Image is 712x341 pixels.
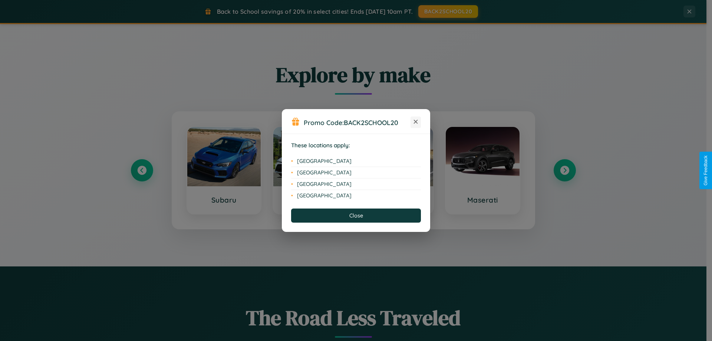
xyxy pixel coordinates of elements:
[291,190,421,201] li: [GEOGRAPHIC_DATA]
[291,178,421,190] li: [GEOGRAPHIC_DATA]
[291,167,421,178] li: [GEOGRAPHIC_DATA]
[703,155,708,186] div: Give Feedback
[344,118,398,127] b: BACK2SCHOOL20
[304,118,411,127] h3: Promo Code:
[291,142,350,149] strong: These locations apply:
[291,155,421,167] li: [GEOGRAPHIC_DATA]
[291,209,421,223] button: Close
